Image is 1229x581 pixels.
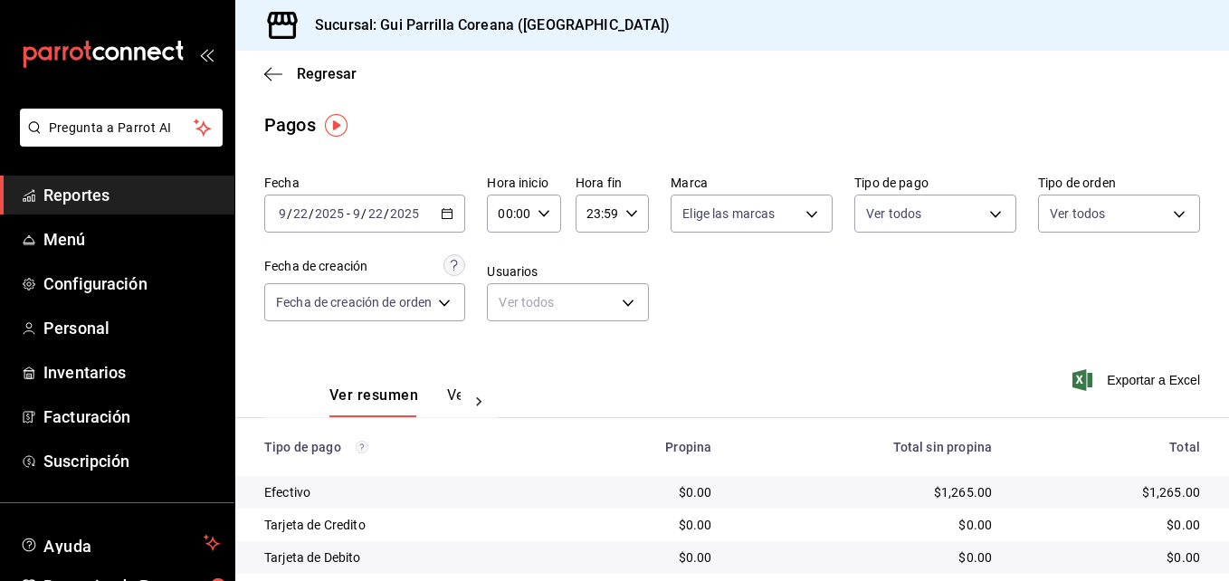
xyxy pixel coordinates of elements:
button: Exportar a Excel [1076,369,1200,391]
input: ---- [389,206,420,221]
label: Hora fin [576,176,649,189]
div: Pagos [264,111,316,138]
div: Efectivo [264,483,543,501]
div: $0.00 [740,548,992,567]
div: Total sin propina [740,440,992,454]
span: - [347,206,350,221]
div: $1,265.00 [1021,483,1200,501]
span: Facturación [43,405,220,429]
div: Fecha de creación [264,257,367,276]
span: Suscripción [43,449,220,473]
svg: Los pagos realizados con Pay y otras terminales son montos brutos. [356,441,368,453]
div: $0.00 [740,516,992,534]
label: Marca [671,176,833,189]
a: Pregunta a Parrot AI [13,131,223,150]
div: $0.00 [572,483,711,501]
div: navigation tabs [329,386,461,417]
span: / [384,206,389,221]
div: Tarjeta de Debito [264,548,543,567]
div: Tarjeta de Credito [264,516,543,534]
label: Usuarios [487,265,649,278]
span: Ver todos [1050,205,1105,223]
span: / [361,206,367,221]
span: / [287,206,292,221]
div: Ver todos [487,283,649,321]
span: Configuración [43,271,220,296]
span: Elige las marcas [682,205,775,223]
label: Tipo de pago [854,176,1016,189]
span: Pregunta a Parrot AI [49,119,195,138]
div: Propina [572,440,711,454]
div: $0.00 [1021,548,1200,567]
img: Tooltip marker [325,114,348,137]
button: Ver resumen [329,386,418,417]
button: Ver pagos [447,386,515,417]
div: Total [1021,440,1200,454]
input: -- [292,206,309,221]
label: Tipo de orden [1038,176,1200,189]
input: -- [352,206,361,221]
label: Fecha [264,176,465,189]
div: $1,265.00 [740,483,992,501]
button: Regresar [264,65,357,82]
span: Inventarios [43,360,220,385]
div: $0.00 [572,516,711,534]
span: Menú [43,227,220,252]
div: Tipo de pago [264,440,543,454]
button: open_drawer_menu [199,47,214,62]
span: Personal [43,316,220,340]
span: Ayuda [43,532,196,554]
h3: Sucursal: Gui Parrilla Coreana ([GEOGRAPHIC_DATA]) [300,14,671,36]
label: Hora inicio [487,176,560,189]
span: Fecha de creación de orden [276,293,432,311]
input: ---- [314,206,345,221]
span: Regresar [297,65,357,82]
button: Pregunta a Parrot AI [20,109,223,147]
input: -- [367,206,384,221]
span: Ver todos [866,205,921,223]
div: $0.00 [1021,516,1200,534]
span: / [309,206,314,221]
span: Reportes [43,183,220,207]
input: -- [278,206,287,221]
div: $0.00 [572,548,711,567]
